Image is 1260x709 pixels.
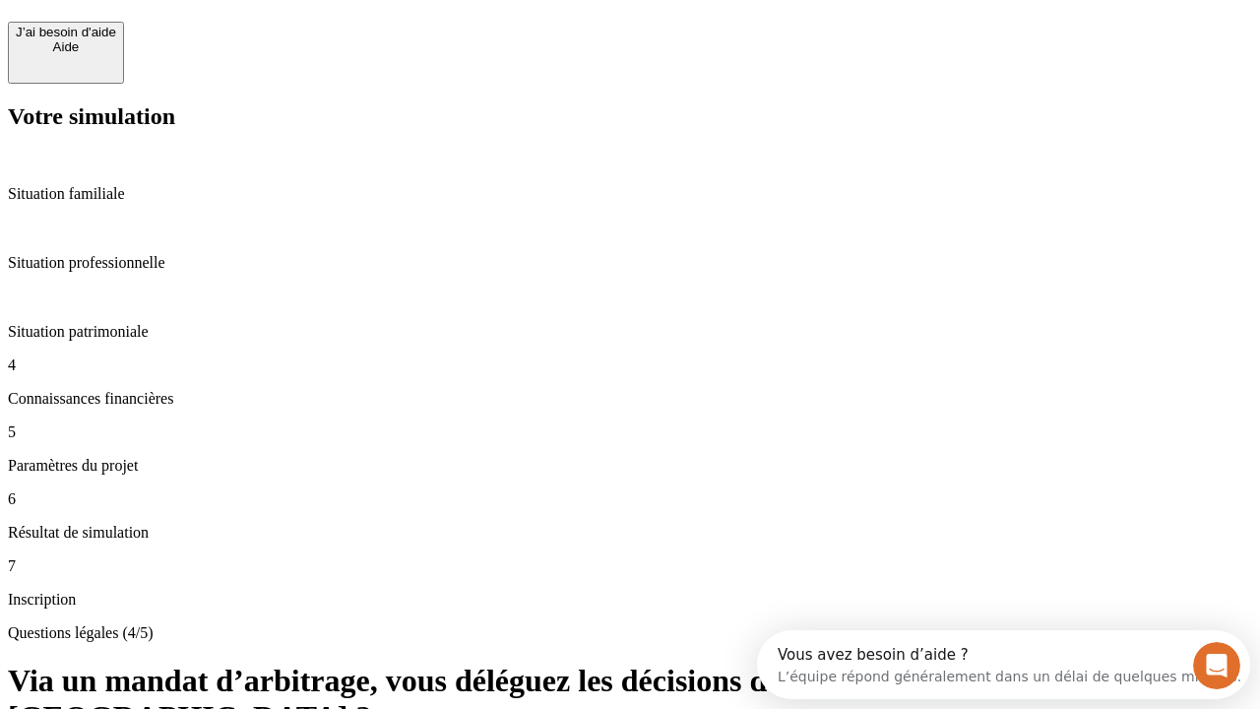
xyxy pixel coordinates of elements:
p: Situation familiale [8,185,1252,203]
div: Vous avez besoin d’aide ? [21,17,484,32]
p: 5 [8,423,1252,441]
p: Connaissances financières [8,390,1252,408]
iframe: Intercom live chat [1193,642,1240,689]
p: 7 [8,557,1252,575]
p: Situation patrimoniale [8,323,1252,341]
p: Questions légales (4/5) [8,624,1252,642]
p: Résultat de simulation [8,524,1252,542]
div: Ouvrir le Messenger Intercom [8,8,542,62]
p: Paramètres du projet [8,457,1252,475]
p: Inscription [8,591,1252,609]
button: J’ai besoin d'aideAide [8,22,124,84]
iframe: Intercom live chat discovery launcher [757,630,1250,699]
div: Aide [16,39,116,54]
p: 4 [8,356,1252,374]
div: J’ai besoin d'aide [16,25,116,39]
p: 6 [8,490,1252,508]
div: L’équipe répond généralement dans un délai de quelques minutes. [21,32,484,53]
p: Situation professionnelle [8,254,1252,272]
h2: Votre simulation [8,103,1252,130]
